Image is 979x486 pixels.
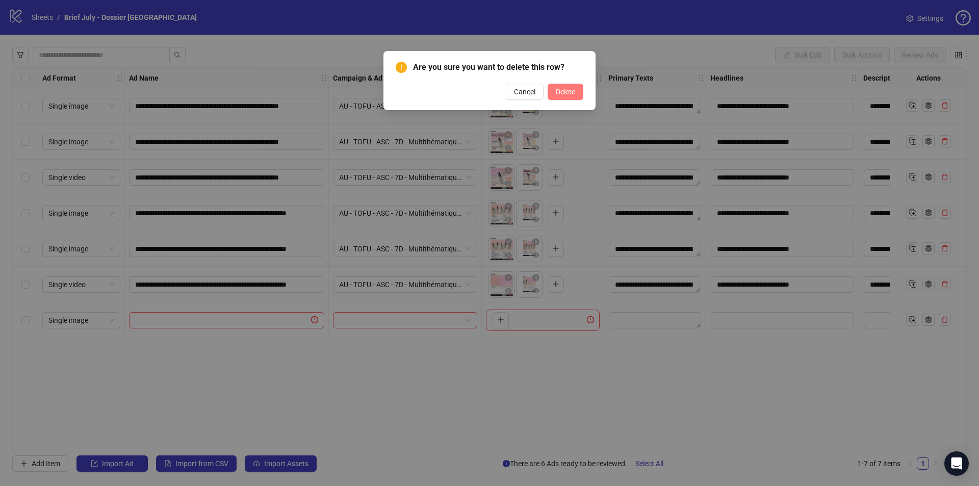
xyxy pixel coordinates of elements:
[548,84,583,100] button: Delete
[396,62,407,73] span: exclamation-circle
[506,84,544,100] button: Cancel
[413,61,583,73] span: Are you sure you want to delete this row?
[514,88,535,96] span: Cancel
[944,451,969,476] div: Open Intercom Messenger
[556,88,575,96] span: Delete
